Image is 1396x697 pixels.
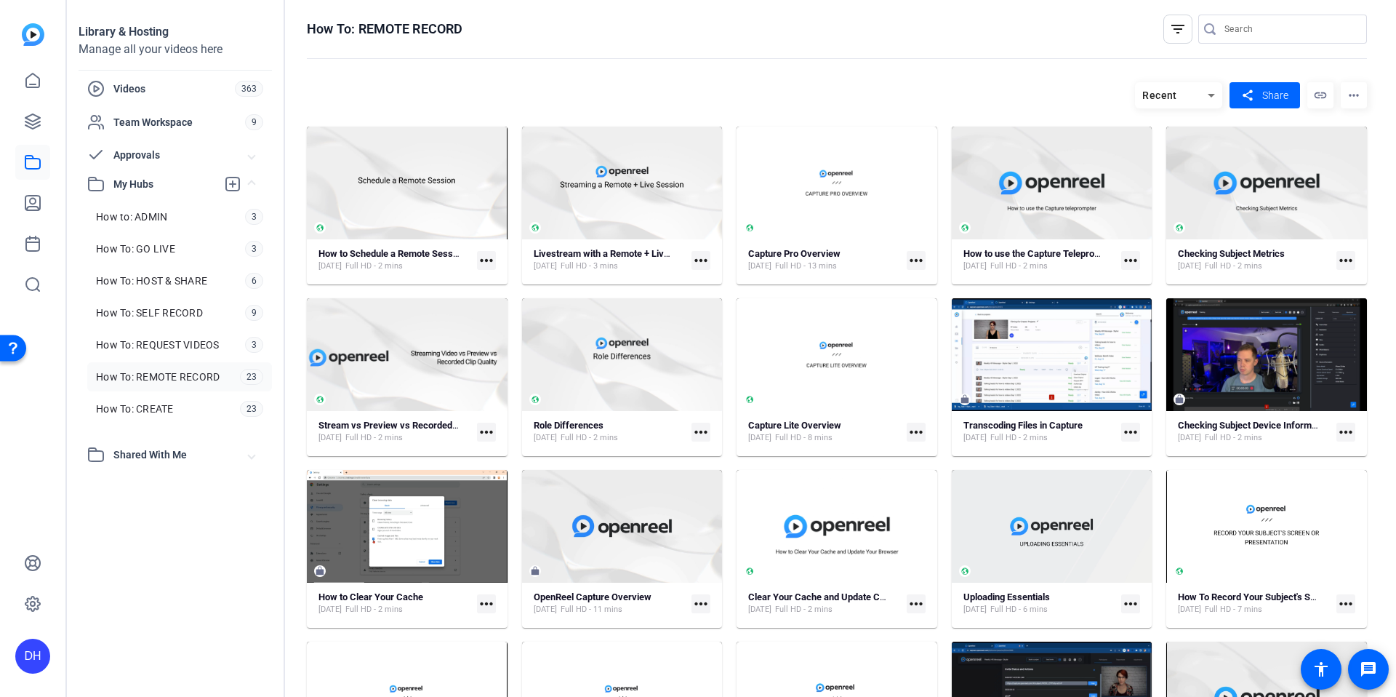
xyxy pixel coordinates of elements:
[87,394,272,423] a: How To: CREATE23
[748,592,940,602] strong: Clear Your Cache and Update Chrome or Edge
[1178,604,1201,616] span: [DATE]
[113,447,249,463] span: Shared With Me
[963,420,1083,431] strong: Transcoding Files in Capture
[907,251,926,270] mat-icon: more_horiz
[1178,592,1331,616] a: How To Record Your Subject's Screen or Presentation[DATE]Full HD - 7 mins
[1121,423,1140,442] mat-icon: more_horiz
[245,305,263,321] span: 9
[318,260,342,272] span: [DATE]
[1341,82,1367,108] mat-icon: more_horiz
[87,298,272,327] a: How To: SELF RECORD9
[748,432,771,444] span: [DATE]
[1336,594,1355,613] mat-icon: more_horiz
[1205,604,1262,616] span: Full HD - 7 mins
[561,260,618,272] span: Full HD - 3 mins
[1121,251,1140,270] mat-icon: more_horiz
[79,199,272,440] div: My Hubs
[534,420,603,431] strong: Role Differences
[96,274,207,288] span: How To: HOST & SHARE
[748,420,841,431] strong: Capture Lite Overview
[307,20,463,38] h1: How To: REMOTE RECORD
[1307,82,1333,108] mat-icon: link
[748,592,901,616] a: Clear Your Cache and Update Chrome or Edge[DATE]Full HD - 2 mins
[1229,82,1300,108] button: Share
[963,592,1050,602] strong: Uploading Essentials
[1312,661,1330,678] mat-icon: accessibility
[990,260,1048,272] span: Full HD - 2 mins
[245,273,263,289] span: 6
[748,604,771,616] span: [DATE]
[79,440,272,469] mat-expansion-panel-header: Shared With Me
[963,248,1116,272] a: How to use the Capture Teleprompter[DATE]Full HD - 2 mins
[748,420,901,444] a: Capture Lite Overview[DATE]Full HD - 8 mins
[534,248,705,259] strong: Livestream with a Remote + Live Session
[907,423,926,442] mat-icon: more_horiz
[477,251,496,270] mat-icon: more_horiz
[96,338,220,352] span: How To: REQUEST VIDEOS
[96,242,175,256] span: How To: GO LIVE
[748,260,771,272] span: [DATE]
[79,140,272,170] mat-expansion-panel-header: Approvals
[534,592,651,602] strong: OpenReel Capture Overview
[1336,251,1355,270] mat-icon: more_horiz
[113,115,245,130] span: Team Workspace
[245,241,263,257] span: 3
[534,260,557,272] span: [DATE]
[345,604,403,616] span: Full HD - 2 mins
[87,234,272,263] a: How To: GO LIVE3
[245,209,263,225] span: 3
[1205,432,1262,444] span: Full HD - 2 mins
[691,423,710,442] mat-icon: more_horiz
[79,170,272,199] mat-expansion-panel-header: My Hubs
[1360,661,1377,678] mat-icon: message
[318,248,465,259] strong: How to Schedule a Remote Session
[963,592,1116,616] a: Uploading Essentials[DATE]Full HD - 6 mins
[1178,248,1331,272] a: Checking Subject Metrics[DATE]Full HD - 2 mins
[477,423,496,442] mat-icon: more_horiz
[1336,423,1355,442] mat-icon: more_horiz
[691,251,710,270] mat-icon: more_horiz
[1178,260,1201,272] span: [DATE]
[1178,248,1285,259] strong: Checking Subject Metrics
[245,114,263,130] span: 9
[691,594,710,613] mat-icon: more_horiz
[1205,260,1262,272] span: Full HD - 2 mins
[1121,594,1140,613] mat-icon: more_horiz
[113,177,217,192] span: My Hubs
[963,248,1119,259] strong: How to use the Capture Teleprompter
[534,248,686,272] a: Livestream with a Remote + Live Session[DATE]Full HD - 3 mins
[113,81,235,96] span: Videos
[963,260,987,272] span: [DATE]
[1262,88,1288,103] span: Share
[963,604,987,616] span: [DATE]
[775,260,837,272] span: Full HD - 13 mins
[87,362,272,391] a: How To: REMOTE RECORD23
[79,41,272,58] div: Manage all your videos here
[477,594,496,613] mat-icon: more_horiz
[96,402,174,416] span: How To: CREATE
[345,432,403,444] span: Full HD - 2 mins
[1238,86,1256,105] mat-icon: share
[113,148,249,163] span: Approvals
[22,23,44,46] img: blue-gradient.svg
[534,420,686,444] a: Role Differences[DATE]Full HD - 2 mins
[534,604,557,616] span: [DATE]
[235,81,263,97] span: 363
[561,604,622,616] span: Full HD - 11 mins
[748,248,841,259] strong: Capture Pro Overview
[345,260,403,272] span: Full HD - 2 mins
[963,420,1116,444] a: Transcoding Files in Capture[DATE]Full HD - 2 mins
[1178,420,1331,444] a: Checking Subject Device Information[DATE]Full HD - 2 mins
[318,420,471,444] a: Stream vs Preview vs Recorded File: Understanding what you see in an OpenReel Session[DATE]Full H...
[87,330,272,359] a: How To: REQUEST VIDEOS3
[318,592,423,602] strong: How to Clear Your Cache
[96,306,203,320] span: How To: SELF RECORD
[775,432,833,444] span: Full HD - 8 mins
[15,639,50,674] div: DH
[990,432,1048,444] span: Full HD - 2 mins
[534,592,686,616] a: OpenReel Capture Overview[DATE]Full HD - 11 mins
[775,604,833,616] span: Full HD - 2 mins
[87,266,272,295] a: How To: HOST & SHARE6
[96,210,167,224] span: How to: ADMIN
[318,592,471,616] a: How to Clear Your Cache[DATE]Full HD - 2 mins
